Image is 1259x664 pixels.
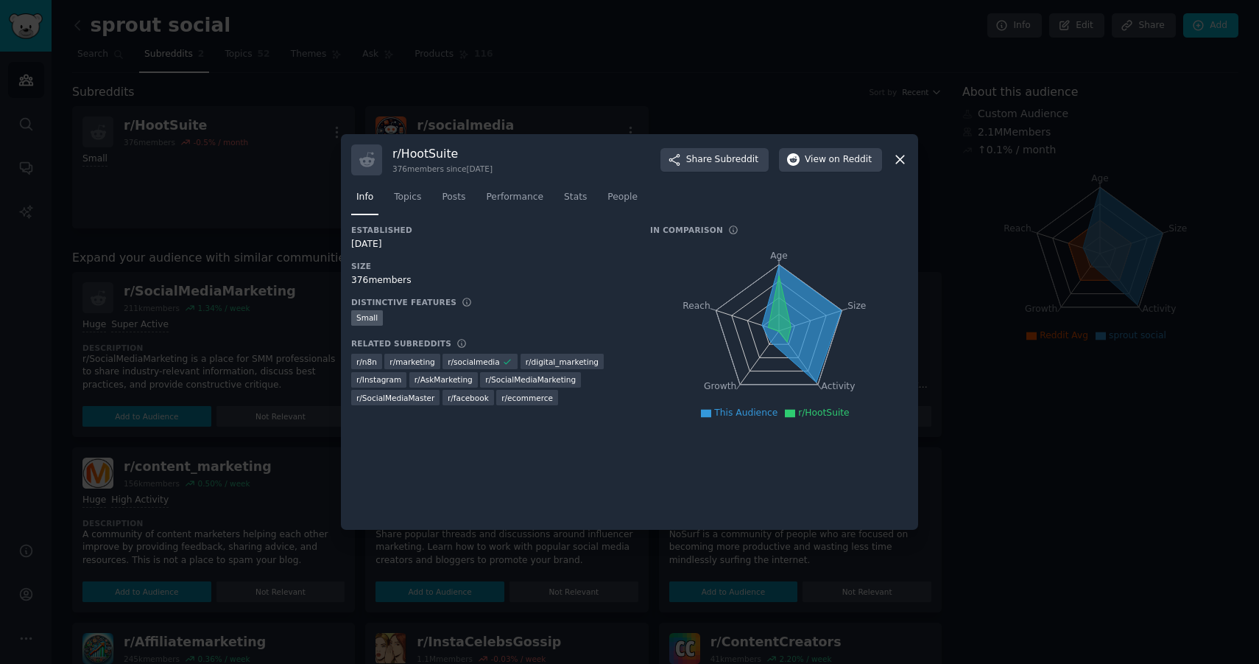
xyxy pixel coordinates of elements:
span: r/ AskMarketing [415,374,473,385]
span: Posts [442,191,465,204]
button: ShareSubreddit [660,148,769,172]
span: This Audience [714,408,777,418]
div: 376 members [351,274,629,287]
span: Info [356,191,373,204]
span: on Reddit [829,153,872,167]
h3: In Comparison [650,225,723,235]
a: Info [351,186,378,216]
a: Stats [559,186,592,216]
a: People [602,186,643,216]
span: r/ n8n [356,357,377,367]
tspan: Size [847,300,866,310]
span: r/ socialmedia [448,357,500,367]
tspan: Growth [704,381,736,391]
span: r/ digital_marketing [526,357,599,367]
span: r/ SocialMediaMaster [356,393,434,403]
span: Topics [394,191,421,204]
button: Viewon Reddit [779,148,882,172]
h3: Related Subreddits [351,338,451,349]
span: Share [686,153,758,167]
span: Subreddit [715,153,758,167]
span: r/ Instagram [356,374,401,385]
span: r/HootSuite [798,408,849,418]
span: r/ ecommerce [501,393,553,403]
span: r/ facebook [448,393,489,403]
span: r/ SocialMediaMarketing [485,374,576,385]
span: r/ marketing [389,357,434,367]
h3: Size [351,261,629,271]
h3: r/ HootSuite [392,146,493,161]
span: Performance [486,191,543,204]
div: [DATE] [351,238,629,251]
h3: Distinctive Features [351,297,456,307]
tspan: Activity [822,381,856,391]
div: Small [351,310,383,326]
a: Posts [437,186,470,216]
h3: Established [351,225,629,235]
tspan: Age [770,251,788,261]
tspan: Reach [683,300,710,310]
a: Performance [481,186,549,216]
a: Topics [389,186,426,216]
span: Stats [564,191,587,204]
span: People [607,191,638,204]
div: 376 members since [DATE] [392,164,493,174]
span: View [805,153,872,167]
